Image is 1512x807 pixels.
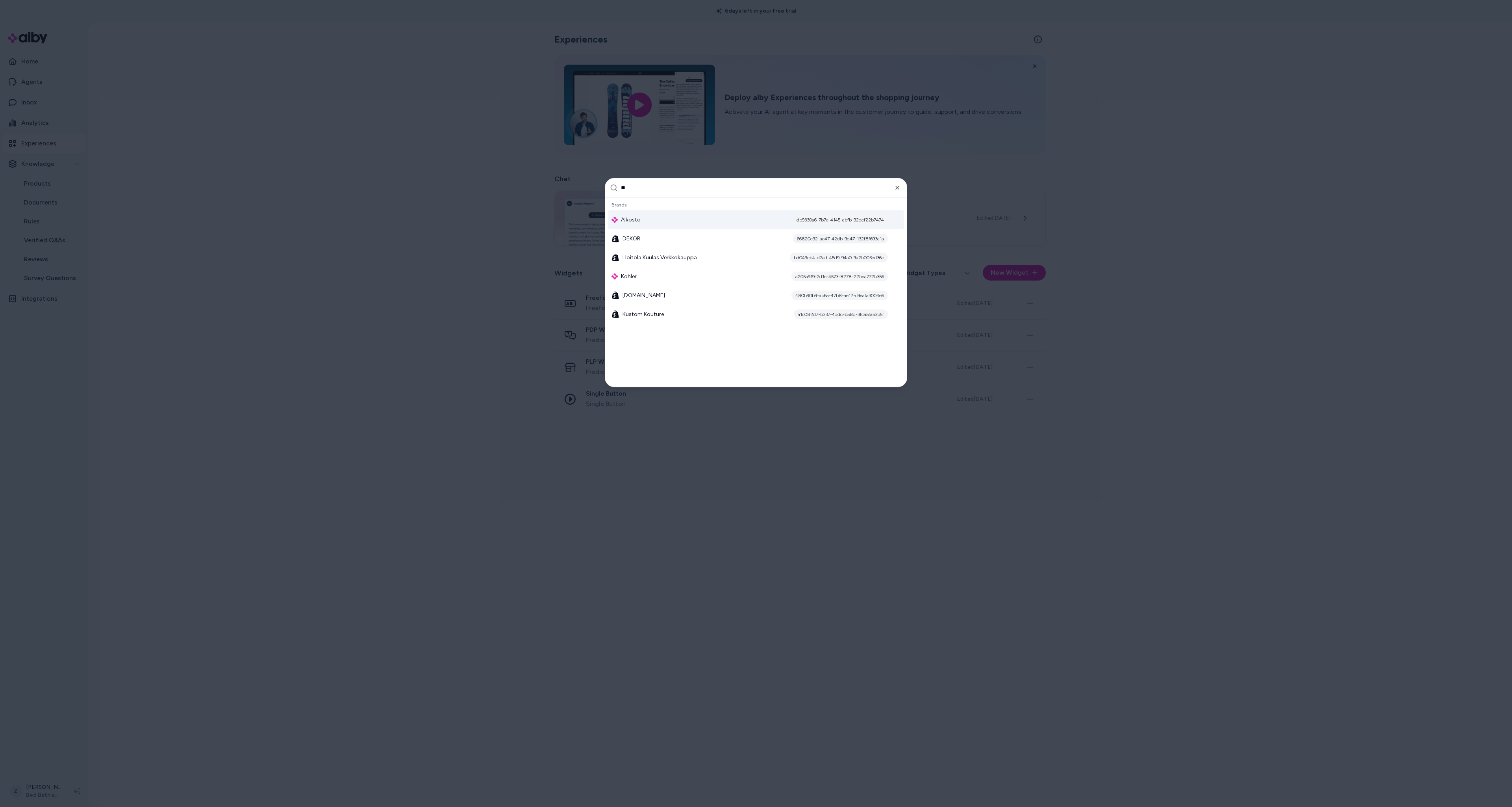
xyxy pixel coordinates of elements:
[790,253,888,262] div: bd049eb4-d7ad-45d9-94a0-9a2b003ed36c
[791,290,888,300] div: 480b90b9-ab6a-47b8-ae12-c9eafa3004e6
[794,309,888,319] div: a1c082d7-b337-4ddc-b58d-3fca5fa53b5f
[611,216,618,223] img: alby Logo
[793,234,888,243] div: 66820c92-ac47-42db-9d47-132f8f693a1a
[623,234,640,242] span: DEKOR
[623,253,697,261] span: Hoitola Kuulas Verkkokauppa
[623,291,665,299] span: [DOMAIN_NAME]
[793,215,888,224] div: db9330a6-7b7c-4145-abfb-92dcf22b7474
[611,273,618,279] img: alby Logo
[623,310,664,318] span: Kustom Kouture
[608,199,904,210] div: Brands
[621,272,637,280] span: Kohler
[621,216,641,223] span: Alkosto
[791,271,888,281] div: a205a919-2d1e-4573-8278-22bea772b356
[605,197,907,387] div: Suggestions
